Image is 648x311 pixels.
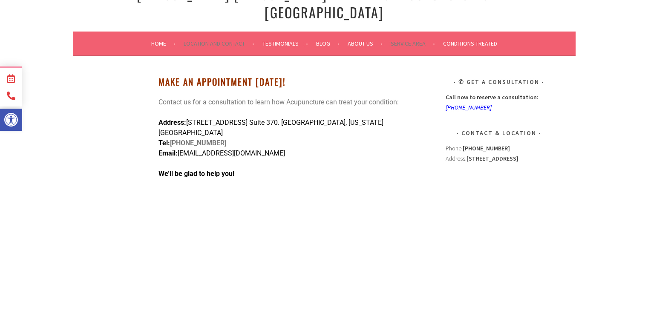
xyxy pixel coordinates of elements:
[262,38,308,49] a: Testimonials
[316,38,340,49] a: Blog
[158,170,234,178] strong: We’ll be glad to help you!
[446,93,539,101] strong: Call now to reserve a consultation:
[151,38,176,49] a: Home
[467,155,518,162] strong: [STREET_ADDRESS]
[446,128,552,138] h3: Contact & Location
[158,75,285,88] strong: Make An Appointment [DATE]!
[158,139,170,147] span: Tel:
[158,118,186,127] strong: Address:
[158,97,423,107] p: Contact us for a consultation to learn how Acupuncture can treat your condition:
[348,38,383,49] a: About Us
[443,38,497,49] a: Conditions Treated
[446,143,552,270] div: Address:
[158,149,178,157] strong: Email:
[158,139,226,157] strong: [PHONE_NUMBER]
[446,143,552,153] div: Phone:
[463,144,510,152] strong: [PHONE_NUMBER]
[391,38,435,49] a: Service Area
[178,149,285,157] span: [EMAIL_ADDRESS][DOMAIN_NAME]
[158,118,383,137] span: [STREET_ADDRESS] Suite 370. [GEOGRAPHIC_DATA], [US_STATE][GEOGRAPHIC_DATA]
[446,77,552,87] h3: ✆ Get A Consultation
[184,38,254,49] a: Location and Contact
[446,104,492,111] a: [PHONE_NUMBER]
